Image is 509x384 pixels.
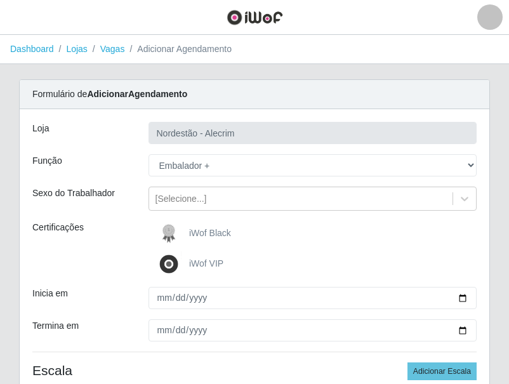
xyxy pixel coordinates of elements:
span: iWof VIP [189,258,223,268]
a: Dashboard [10,44,54,54]
label: Termina em [32,319,79,333]
li: Adicionar Agendamento [124,43,232,56]
label: Função [32,154,62,168]
img: CoreUI Logo [227,10,283,25]
h4: Escala [32,362,477,378]
strong: Adicionar Agendamento [87,89,187,99]
div: [Selecione...] [155,192,207,206]
a: Lojas [66,44,87,54]
input: 00/00/0000 [149,319,477,341]
span: iWof Black [189,228,231,238]
label: Inicia em [32,287,68,300]
a: Vagas [100,44,125,54]
img: iWof VIP [156,251,187,277]
label: Sexo do Trabalhador [32,187,115,200]
label: Loja [32,122,49,135]
button: Adicionar Escala [407,362,477,380]
img: iWof Black [156,221,187,246]
label: Certificações [32,221,84,234]
div: Formulário de [20,80,489,109]
input: 00/00/0000 [149,287,477,309]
